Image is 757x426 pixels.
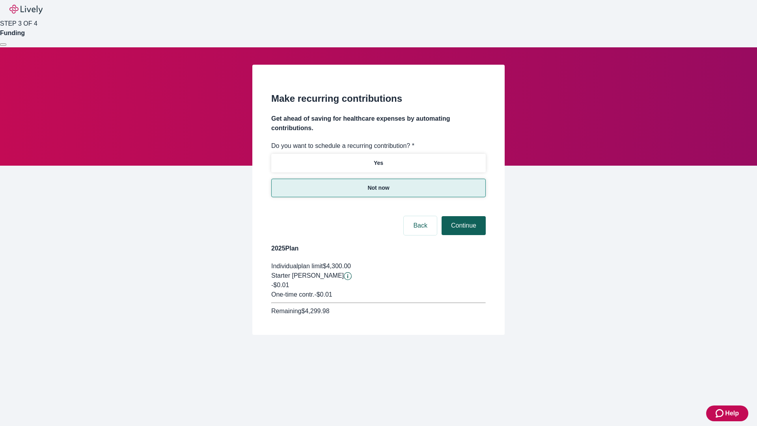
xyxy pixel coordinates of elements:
[367,184,389,192] p: Not now
[404,216,437,235] button: Back
[271,154,486,172] button: Yes
[301,308,329,314] span: $4,299.98
[344,272,352,280] button: Lively will contribute $0.01 to establish your account
[725,409,739,418] span: Help
[706,405,748,421] button: Zendesk support iconHelp
[271,179,486,197] button: Not now
[271,263,323,269] span: Individual plan limit
[271,92,486,106] h2: Make recurring contributions
[271,308,301,314] span: Remaining
[271,141,414,151] label: Do you want to schedule a recurring contribution? *
[314,291,332,298] span: - $0.01
[271,291,314,298] span: One-time contr.
[271,272,344,279] span: Starter [PERSON_NAME]
[271,244,486,253] h4: 2025 Plan
[271,114,486,133] h4: Get ahead of saving for healthcare expenses by automating contributions.
[323,263,351,269] span: $4,300.00
[442,216,486,235] button: Continue
[374,159,383,167] p: Yes
[344,272,352,280] svg: Starter penny details
[271,282,289,288] span: -$0.01
[9,5,43,14] img: Lively
[716,409,725,418] svg: Zendesk support icon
